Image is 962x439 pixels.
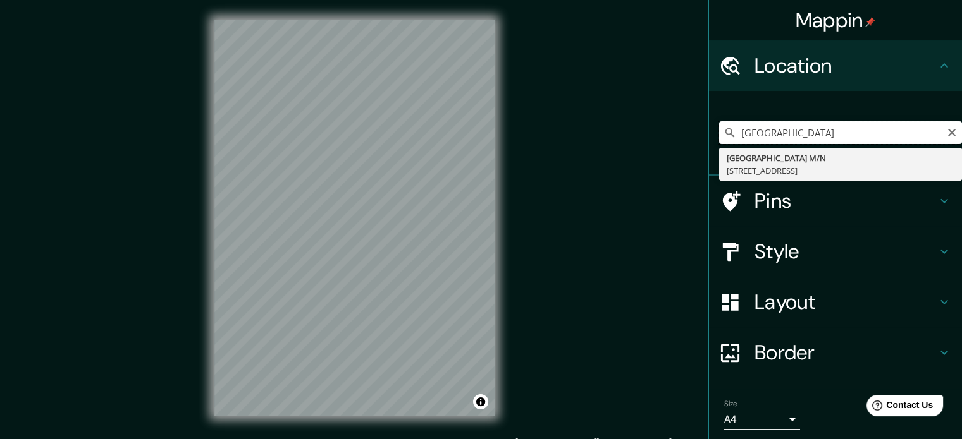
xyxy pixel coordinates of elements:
[709,176,962,226] div: Pins
[709,40,962,91] div: Location
[214,20,495,416] canvas: Map
[755,340,937,365] h4: Border
[709,277,962,327] div: Layout
[865,17,875,27] img: pin-icon.png
[947,126,957,138] button: Clear
[719,121,962,144] input: Pick your city or area
[849,390,948,425] iframe: Help widget launcher
[755,239,937,264] h4: Style
[755,53,937,78] h4: Location
[755,188,937,213] h4: Pins
[727,152,954,164] div: [GEOGRAPHIC_DATA] M/N
[724,399,737,409] label: Size
[709,226,962,277] div: Style
[727,164,954,177] div: [STREET_ADDRESS]
[755,289,937,315] h4: Layout
[473,394,488,409] button: Toggle attribution
[796,8,876,33] h4: Mappin
[709,327,962,378] div: Border
[724,409,800,430] div: A4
